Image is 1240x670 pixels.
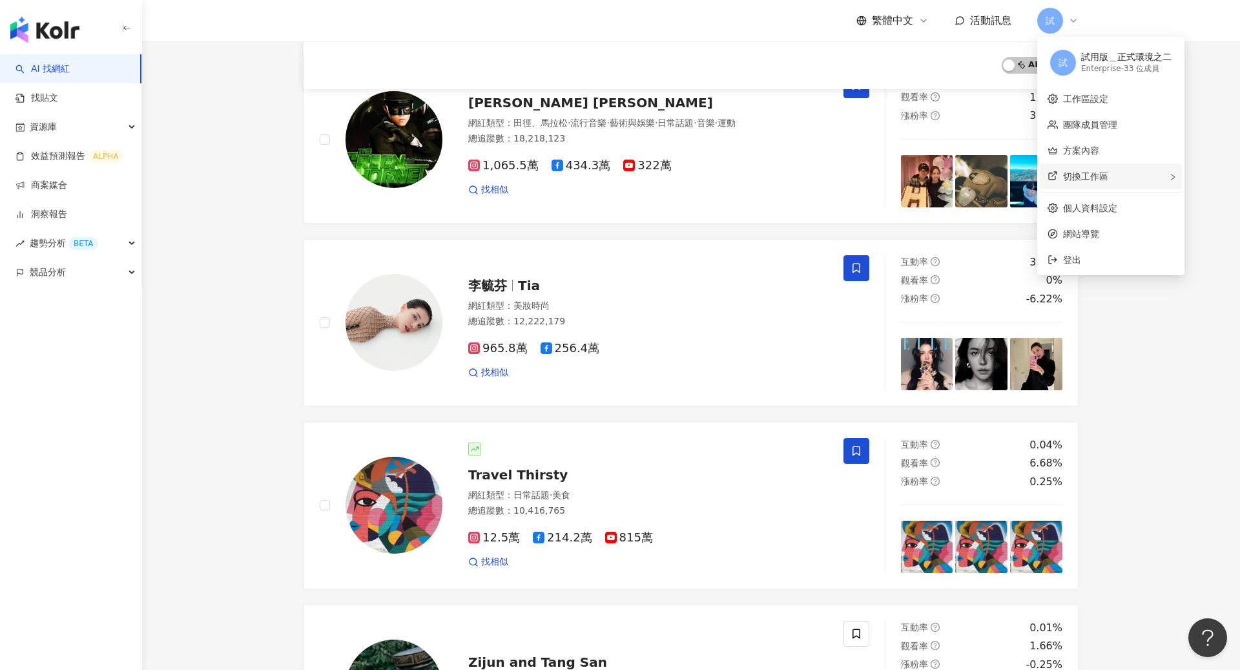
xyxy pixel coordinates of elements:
[481,556,508,569] span: 找相似
[1063,227,1174,241] span: 網站導覽
[15,150,123,163] a: 效益預測報告ALPHA
[1029,621,1062,635] div: 0.01%
[68,237,98,250] div: BETA
[1063,145,1099,156] a: 方案內容
[931,458,940,467] span: question-circle
[468,159,539,173] span: 1,065.5萬
[901,641,928,651] span: 觀看率
[1029,475,1062,489] div: 0.25%
[30,258,66,287] span: 競品分析
[541,342,600,355] span: 256.4萬
[1188,618,1227,657] iframe: Help Scout Beacon - Open
[901,458,928,468] span: 觀看率
[468,300,828,313] div: 網紅類型 ：
[955,338,1008,390] img: post-image
[872,14,913,28] span: 繁體中文
[931,440,940,449] span: question-circle
[570,118,606,128] span: 流行音樂
[1046,273,1062,288] div: 0%
[901,256,928,267] span: 互動率
[304,56,1079,224] a: KOL Avatar[PERSON_NAME] [PERSON_NAME]網紅類型：田徑、馬拉松·流行音樂·藝術與娛樂·日常話題·音樂·運動總追蹤數：18,218,1231,065.5萬434....
[1169,173,1177,181] span: right
[552,159,611,173] span: 434.3萬
[513,300,550,311] span: 美妝時尚
[1029,255,1062,269] div: 3.23%
[513,490,550,500] span: 日常話題
[901,155,953,207] img: post-image
[346,91,442,188] img: KOL Avatar
[931,641,940,650] span: question-circle
[1081,51,1172,64] div: 試用版＿正式環境之二
[1026,292,1062,306] div: -6.22%
[30,112,57,141] span: 資源庫
[304,239,1079,406] a: KOL Avatar李毓芬Tia網紅類型：美妝時尚總追蹤數：12,222,179965.8萬256.4萬找相似互動率question-circle3.23%觀看率question-circle0...
[931,92,940,101] span: question-circle
[901,293,928,304] span: 漲粉率
[468,366,508,379] a: 找相似
[468,489,828,502] div: 網紅類型 ：
[1029,109,1062,123] div: 3.31%
[1063,255,1081,265] span: 登出
[513,118,568,128] span: 田徑、馬拉松
[901,439,928,450] span: 互動率
[15,63,70,76] a: searchAI 找網紅
[15,239,25,248] span: rise
[1063,94,1108,104] a: 工作區設定
[15,179,67,192] a: 商案媒合
[931,257,940,266] span: question-circle
[1063,120,1117,130] a: 團隊成員管理
[15,208,67,221] a: 洞察報告
[901,476,928,487] span: 漲粉率
[1010,521,1062,573] img: post-image
[1063,171,1108,182] span: 切換工作區
[1046,14,1055,28] span: 試
[481,366,508,379] span: 找相似
[931,623,940,632] span: question-circle
[15,92,58,105] a: 找貼文
[1029,90,1062,105] div: 17.1%
[1059,56,1068,70] span: 試
[931,111,940,120] span: question-circle
[468,654,607,670] span: Zijun and Tang San
[623,159,671,173] span: 322萬
[901,521,953,573] img: post-image
[1029,639,1062,653] div: 1.66%
[1029,438,1062,452] div: 0.04%
[901,659,928,669] span: 漲粉率
[346,457,442,554] img: KOL Avatar
[931,660,940,669] span: question-circle
[657,118,694,128] span: 日常話題
[901,275,928,286] span: 觀看率
[468,531,520,545] span: 12.5萬
[1063,203,1117,213] a: 個人資料設定
[304,422,1079,589] a: KOL AvatarTravel Thirsty網紅類型：日常話題·美食總追蹤數：10,416,76512.5萬214.2萬815萬找相似互動率question-circle0.04%觀看率qu...
[1029,456,1062,470] div: 6.68%
[694,118,696,128] span: ·
[468,556,508,569] a: 找相似
[1010,338,1062,390] img: post-image
[610,118,655,128] span: 藝術與娛樂
[550,490,552,500] span: ·
[468,95,713,110] span: [PERSON_NAME] [PERSON_NAME]
[901,92,928,102] span: 觀看率
[955,155,1008,207] img: post-image
[468,505,828,518] div: 總追蹤數 ： 10,416,765
[955,521,1008,573] img: post-image
[568,118,570,128] span: ·
[468,278,507,293] span: 李毓芬
[655,118,657,128] span: ·
[481,183,508,196] span: 找相似
[605,531,653,545] span: 815萬
[1010,155,1062,207] img: post-image
[552,490,570,500] span: 美食
[715,118,718,128] span: ·
[468,117,828,130] div: 網紅類型 ：
[1081,63,1172,74] div: Enterprise - 33 位成員
[606,118,609,128] span: ·
[718,118,736,128] span: 運動
[468,132,828,145] div: 總追蹤數 ： 18,218,123
[346,274,442,371] img: KOL Avatar
[901,622,928,633] span: 互動率
[10,17,79,43] img: logo
[970,14,1011,26] span: 活動訊息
